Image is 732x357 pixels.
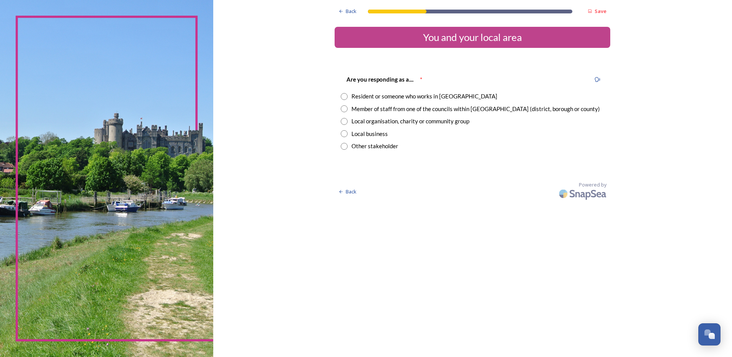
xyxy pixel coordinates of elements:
span: Back [346,188,356,195]
div: Local organisation, charity or community group [351,117,469,126]
span: Powered by [579,181,606,188]
span: Back [346,8,356,15]
div: Member of staff from one of the councils within [GEOGRAPHIC_DATA] (district, borough or county) [351,105,600,113]
strong: Are you responding as a.... [346,76,413,83]
div: Resident or someone who works in [GEOGRAPHIC_DATA] [351,92,497,101]
button: Open Chat [698,323,721,346]
strong: Save [595,8,606,15]
div: Other stakeholder [351,142,398,151]
div: You and your local area [338,30,607,45]
div: Local business [351,129,388,138]
img: SnapSea Logo [557,185,610,203]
